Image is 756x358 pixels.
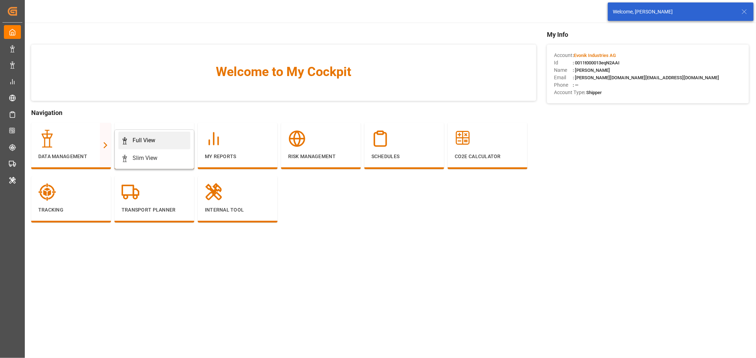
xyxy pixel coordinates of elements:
[573,68,610,73] span: : [PERSON_NAME]
[554,74,573,81] span: Email
[574,53,616,58] span: Evonik Industries AG
[573,82,578,88] span: : —
[455,153,520,160] p: CO2e Calculator
[554,81,573,89] span: Phone
[554,67,573,74] span: Name
[288,153,354,160] p: Risk Management
[118,132,190,149] a: Full View
[573,53,616,58] span: :
[205,153,270,160] p: My Reports
[371,153,437,160] p: Schedules
[122,206,187,214] p: Transport Planner
[205,206,270,214] p: Internal Tool
[554,89,584,96] span: Account Type
[133,154,157,162] div: Slim View
[554,59,573,67] span: Id
[38,153,104,160] p: Data Management
[547,30,749,39] span: My Info
[584,90,602,95] span: : Shipper
[118,149,190,167] a: Slim View
[31,108,536,117] span: Navigation
[45,62,522,81] span: Welcome to My Cockpit
[573,75,719,80] span: : [PERSON_NAME][DOMAIN_NAME][EMAIL_ADDRESS][DOMAIN_NAME]
[573,60,620,65] span: : 0011t000013eqN2AAI
[133,136,155,145] div: Full View
[38,206,104,214] p: Tracking
[554,52,573,59] span: Account
[613,8,735,16] div: Welcome, [PERSON_NAME]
